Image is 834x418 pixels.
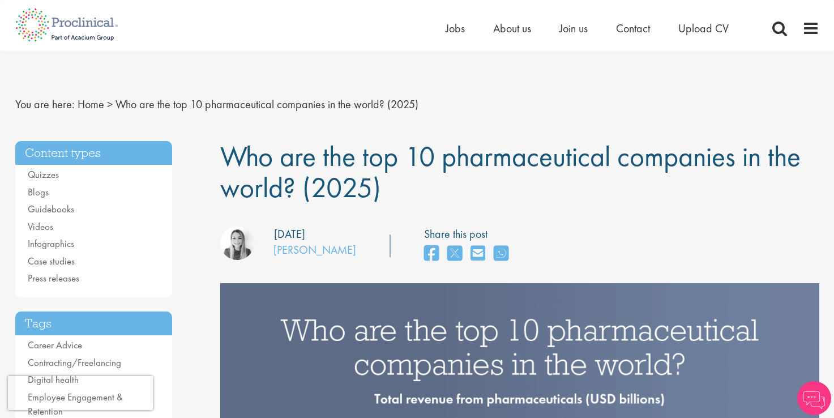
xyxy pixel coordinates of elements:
a: Digital health [28,373,79,386]
img: Hannah Burke [220,226,254,260]
a: Guidebooks [28,203,74,215]
iframe: reCAPTCHA [8,376,153,410]
a: share on facebook [424,242,439,266]
h3: Content types [15,141,173,165]
a: Join us [559,21,588,36]
a: Blogs [28,186,49,198]
a: Case studies [28,255,75,267]
a: Career Advice [28,339,82,351]
a: Jobs [446,21,465,36]
a: Videos [28,220,53,233]
label: Share this post [424,226,514,242]
h3: Tags [15,312,173,336]
span: Who are the top 10 pharmaceutical companies in the world? (2025) [116,97,418,112]
span: You are here: [15,97,75,112]
a: Quizzes [28,168,59,181]
a: Press releases [28,272,79,284]
a: Contact [616,21,650,36]
a: share on email [471,242,485,266]
span: > [107,97,113,112]
img: Chatbot [797,381,831,415]
a: share on whats app [494,242,508,266]
a: [PERSON_NAME] [273,242,356,257]
a: Upload CV [678,21,729,36]
a: Infographics [28,237,74,250]
div: [DATE] [274,226,305,242]
a: share on twitter [447,242,462,266]
a: breadcrumb link [78,97,104,112]
a: Contracting/Freelancing [28,356,121,369]
span: Who are the top 10 pharmaceutical companies in the world? (2025) [220,138,801,206]
a: About us [493,21,531,36]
